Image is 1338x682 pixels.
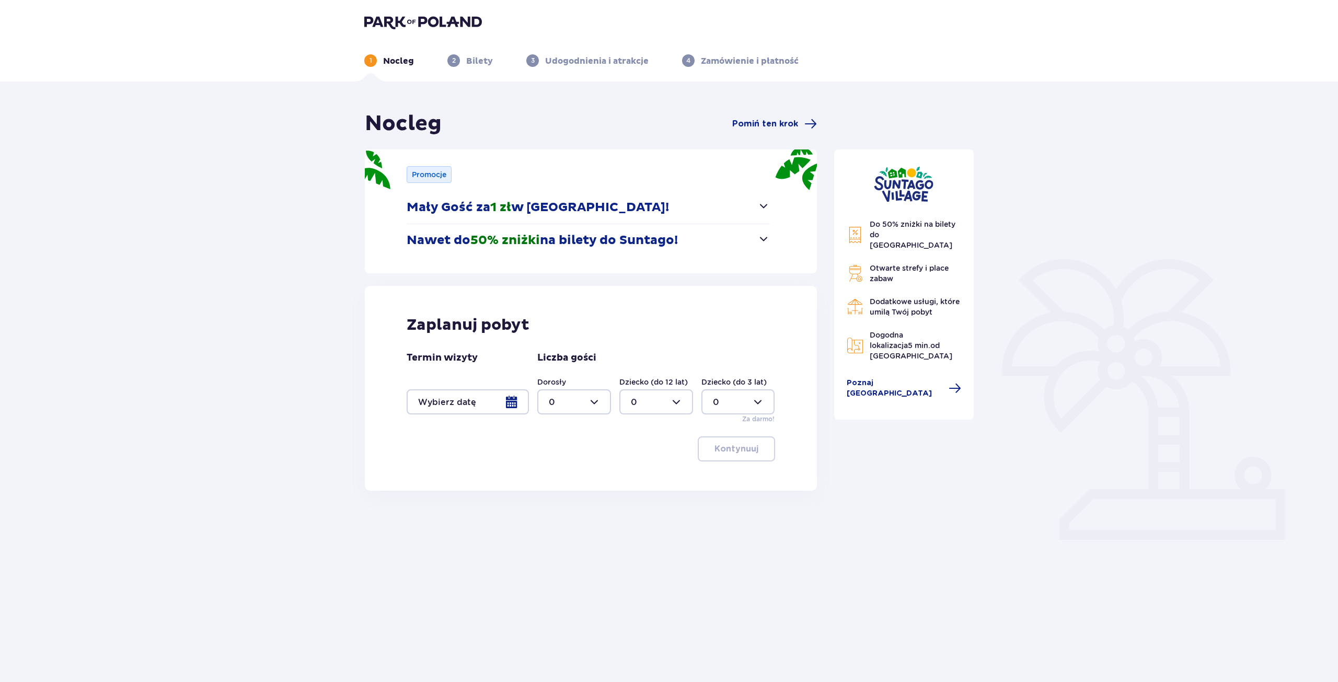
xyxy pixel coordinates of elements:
[447,54,493,67] div: 2Bilety
[847,298,863,315] img: Restaurant Icon
[526,54,649,67] div: 3Udogodnienia i atrakcje
[870,331,952,360] span: Dogodna lokalizacja od [GEOGRAPHIC_DATA]
[732,118,817,130] a: Pomiń ten krok
[908,341,930,350] span: 5 min.
[714,443,758,455] p: Kontynuuj
[874,166,933,202] img: Suntago Village
[364,15,482,29] img: Park of Poland logo
[870,220,955,249] span: Do 50% zniżki na bilety do [GEOGRAPHIC_DATA]
[407,315,529,335] p: Zaplanuj pobyt
[847,226,863,244] img: Discount Icon
[412,169,446,180] p: Promocje
[407,191,770,224] button: Mały Gość za1 złw [GEOGRAPHIC_DATA]!
[847,265,863,282] img: Grill Icon
[407,224,770,257] button: Nawet do50% zniżkina bilety do Suntago!
[682,54,799,67] div: 4Zamówienie i płatność
[619,377,688,387] label: Dziecko (do 12 lat)
[870,264,949,283] span: Otwarte strefy i place zabaw
[531,56,535,65] p: 3
[407,233,678,248] p: Nawet do na bilety do Suntago!
[847,378,962,399] a: Poznaj [GEOGRAPHIC_DATA]
[452,56,456,65] p: 2
[407,352,478,364] p: Termin wizyty
[701,377,767,387] label: Dziecko (do 3 lat)
[466,55,493,67] p: Bilety
[686,56,690,65] p: 4
[847,378,943,399] span: Poznaj [GEOGRAPHIC_DATA]
[847,337,863,354] img: Map Icon
[490,200,511,215] span: 1 zł
[732,118,798,130] span: Pomiń ten krok
[870,297,960,316] span: Dodatkowe usługi, które umilą Twój pobyt
[742,414,775,424] p: Za darmo!
[364,54,414,67] div: 1Nocleg
[365,111,442,137] h1: Nocleg
[370,56,372,65] p: 1
[470,233,540,248] span: 50% zniżki
[698,436,775,461] button: Kontynuuj
[407,200,669,215] p: Mały Gość za w [GEOGRAPHIC_DATA]!
[545,55,649,67] p: Udogodnienia i atrakcje
[537,377,566,387] label: Dorosły
[383,55,414,67] p: Nocleg
[537,352,596,364] p: Liczba gości
[701,55,799,67] p: Zamówienie i płatność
